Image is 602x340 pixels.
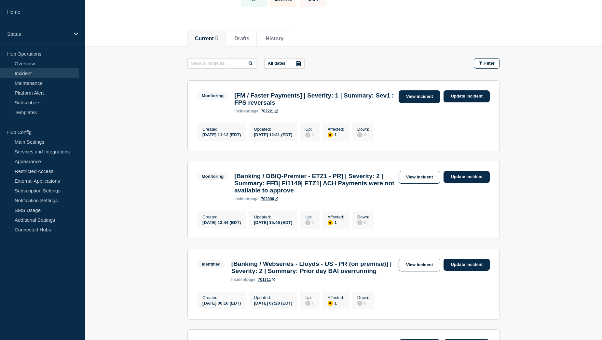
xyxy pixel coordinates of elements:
a: Update incident [444,90,490,102]
p: Created : [202,215,241,219]
p: Created : [202,295,241,300]
span: incident [234,109,249,113]
p: Affected : [328,295,344,300]
h3: [FM / Faster Payments] | Severity: 1 | Summary: Sev1 : FPS reversals [234,92,395,106]
div: disabled [305,220,310,225]
a: View incident [399,171,441,184]
div: disabled [305,301,310,306]
a: View incident [399,259,441,271]
p: Status [7,31,70,37]
p: page [234,197,258,201]
p: Updated : [254,127,292,132]
div: 0 [305,132,314,137]
span: Identified [198,260,225,268]
button: All dates [264,58,305,69]
p: Updated : [254,215,292,219]
span: Monitoring [198,92,228,99]
p: Updated : [254,295,292,300]
p: Down : [357,295,369,300]
button: Current 5 [195,36,218,42]
a: Update incident [444,259,490,271]
div: 0 [357,219,369,225]
p: Affected : [328,215,344,219]
p: Down : [357,127,369,132]
a: Update incident [444,171,490,183]
a: 701711 [258,277,275,282]
div: 0 [305,219,314,225]
div: 1 [328,132,344,137]
div: [DATE] 06:16 (EDT) [202,300,241,306]
p: Up : [305,215,314,219]
a: 702221 [261,109,278,113]
div: [DATE] 12:31 (EDT) [254,132,292,137]
p: page [231,277,255,282]
div: disabled [357,132,363,137]
p: All dates [268,61,285,66]
p: Up : [305,127,314,132]
span: incident [234,197,249,201]
p: page [234,109,258,113]
p: Down : [357,215,369,219]
a: View incident [399,90,441,103]
div: affected [328,220,333,225]
div: [DATE] 11:12 (EDT) [202,132,241,137]
button: History [266,36,283,42]
span: Monitoring [198,173,228,180]
p: Affected : [328,127,344,132]
div: 1 [328,219,344,225]
p: Created : [202,127,241,132]
div: [DATE] 07:20 (EDT) [254,300,292,306]
span: 5 [215,36,218,41]
div: disabled [305,132,310,137]
div: [DATE] 13:44 (EDT) [202,219,241,225]
h3: [Banking / Webseries - Lloyds - US - PR (on premise)] | Severity: 2 | Summary: Prior day BAI over... [231,260,395,275]
div: disabled [357,220,363,225]
div: 1 [328,300,344,306]
a: 702096 [261,197,278,201]
button: Filter [474,58,500,69]
div: 0 [357,300,369,306]
span: Filter [484,61,495,66]
button: Drafts [234,36,249,42]
div: 0 [305,300,314,306]
h3: [Banking / DBIQ-Premier - ETZ1 - PR] | Severity: 2 | Summary: FFB| FI1149| ETZ1| ACH Payments wer... [234,173,395,194]
div: 0 [357,132,369,137]
span: incident [231,277,246,282]
p: Up : [305,295,314,300]
input: Search incidents [187,58,256,69]
div: affected [328,132,333,137]
div: disabled [357,301,363,306]
div: [DATE] 15:46 (EDT) [254,219,292,225]
div: affected [328,301,333,306]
